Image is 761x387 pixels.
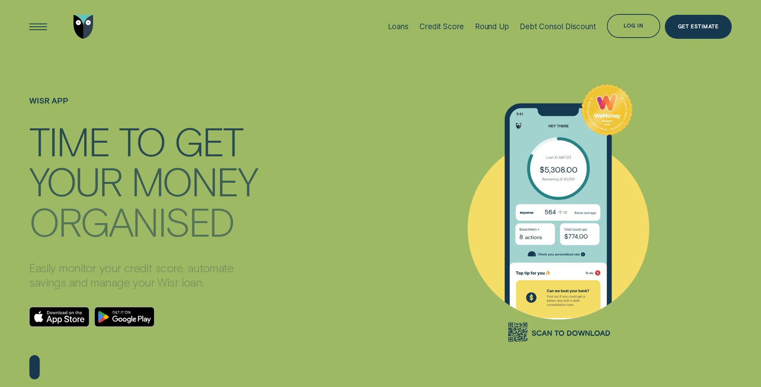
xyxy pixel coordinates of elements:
[119,122,165,159] div: TO
[29,307,89,327] a: Download on the App Store
[29,261,260,289] p: Easily monitor your credit score, automate savings and manage your Wisr loan.
[29,120,260,231] h4: TIME TO GET YOUR MONEY ORGANISED
[520,22,596,31] div: Debt Consol Discount
[74,15,93,39] img: Wisr
[174,122,242,159] div: GET
[665,15,732,39] a: Get Estimate
[131,162,257,199] div: MONEY
[29,202,234,239] div: ORGANISED
[419,22,464,31] div: Credit Score
[29,96,260,120] h1: WISR APP
[388,22,409,31] div: Loans
[26,15,50,39] button: Open Menu
[607,14,660,38] button: Log in
[29,122,109,159] div: TIME
[29,162,121,199] div: YOUR
[475,22,509,31] div: Round Up
[94,307,155,327] a: Android App on Google Play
